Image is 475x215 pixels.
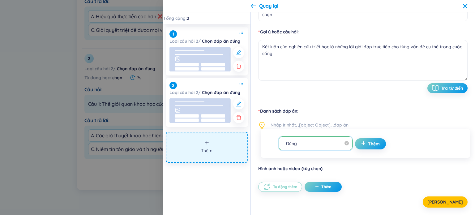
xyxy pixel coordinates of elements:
[202,38,240,44] strong: Chọn đáp án đúng
[169,90,201,95] span: Loại câu hỏi 2 /
[251,2,278,10] a: Quay lại
[202,90,240,95] strong: Chọn đáp án đúng
[163,15,187,22] span: Tổng cộng :
[344,141,349,145] span: close-circle
[259,2,278,9] div: Quay lại
[427,199,463,205] span: [PERSON_NAME]
[321,184,332,189] span: Thêm
[201,147,212,154] span: Thêm
[305,182,342,192] button: Thêm
[355,138,386,149] button: Thêm
[368,141,380,147] span: Thêm
[258,166,323,171] label: Hình ảnh hoặc video (tùy chọn)
[423,196,468,208] button: [PERSON_NAME]
[205,140,209,145] span: plus
[315,184,321,189] span: plus
[258,108,468,114] label: Danh sách đáp án
[271,122,349,129] span: Nhập ít nhất, ,[object Object], ,đáp án
[166,27,248,75] div: 1Loại câu hỏi 2/Chọn đáp án đúng
[282,138,343,149] input: Nhập đáp án
[166,78,248,127] div: 2Loại câu hỏi 2/Chọn đáp án đúng
[258,182,302,192] button: Tự động thêm
[169,82,177,89] div: 2
[258,40,468,81] textarea: Kết luận của nghiên cứu triết học là những lời giải đáp trực tiếp cho từng vấn đề cụ thể trong cu...
[427,83,468,93] button: Tra từ điển
[258,7,468,21] input: Từ vựng
[169,38,201,44] span: Loại câu hỏi 2 /
[344,140,349,147] span: close-circle
[361,141,368,147] span: plus
[169,30,177,38] div: 1
[273,184,297,189] span: Tự động thêm
[187,15,189,22] span: 2
[258,29,299,35] div: Gợi ý hoặc câu hỏi
[166,132,248,163] button: Thêm
[441,86,463,91] span: Tra từ điển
